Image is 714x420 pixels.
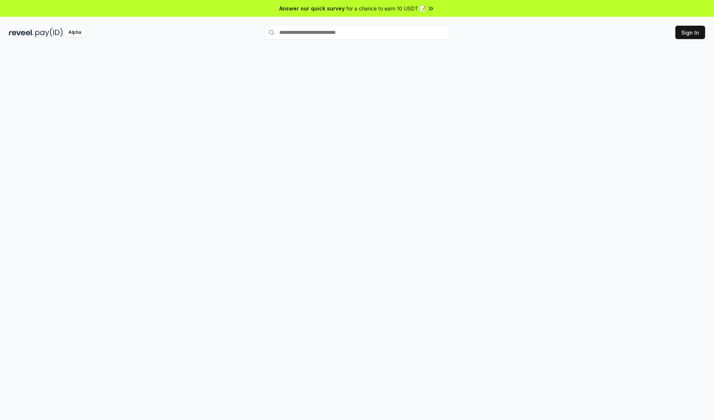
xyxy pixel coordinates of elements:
img: reveel_dark [9,28,34,37]
span: for a chance to earn 10 USDT 📝 [346,4,426,12]
div: Alpha [64,28,85,37]
img: pay_id [35,28,63,37]
span: Answer our quick survey [279,4,345,12]
button: Sign In [675,26,705,39]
